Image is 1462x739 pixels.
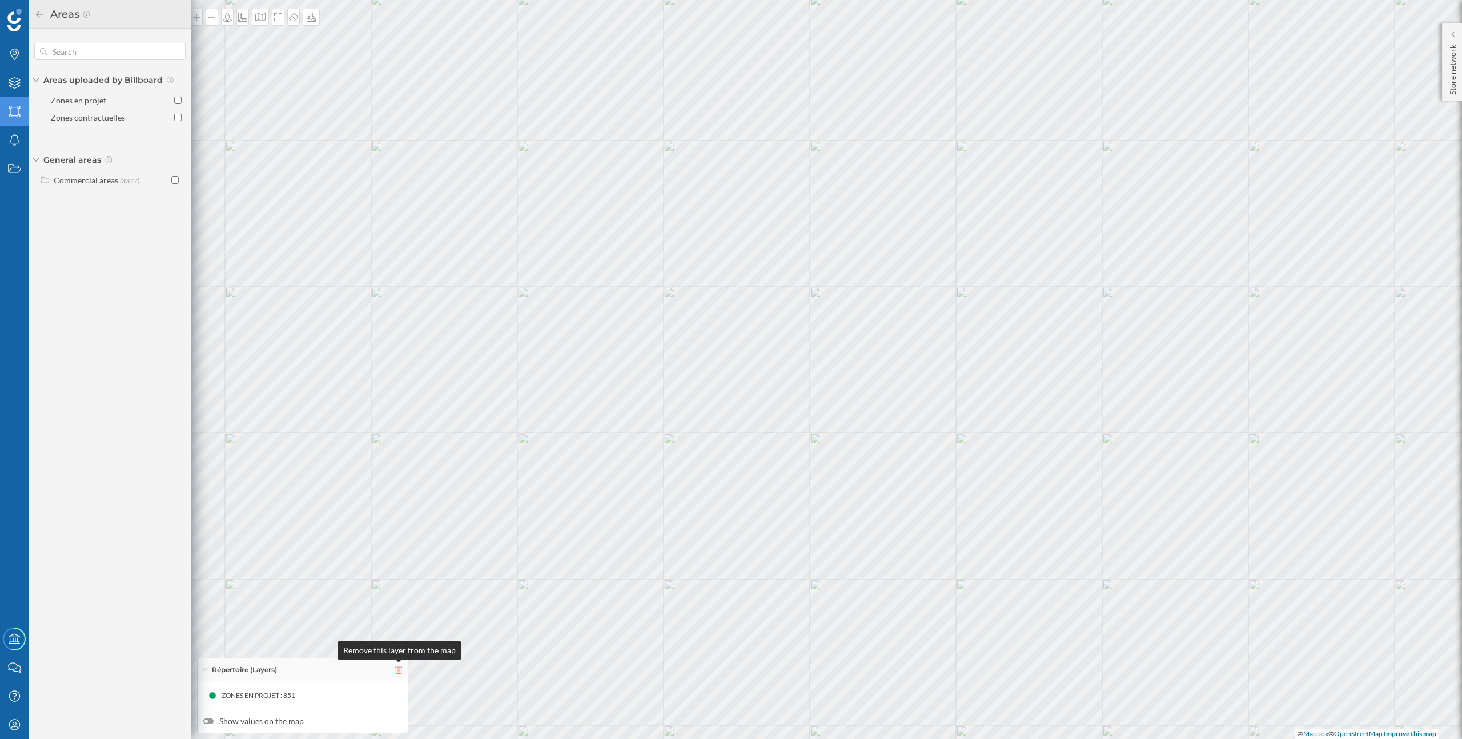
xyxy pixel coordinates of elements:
[7,9,22,31] img: Geoblink Logo
[51,113,125,122] div: Zones contractuelles
[120,176,139,185] span: (3377)
[23,8,78,18] span: Assistance
[1447,40,1459,95] p: Store network
[174,114,182,121] input: Zones contractuelles
[45,5,82,23] h2: Areas
[43,154,101,166] span: General areas
[54,175,118,185] div: Commercial areas
[1295,729,1439,739] div: © ©
[1334,729,1383,738] a: OpenStreetMap
[203,716,402,727] label: Show values on the map
[222,690,295,701] span: ZONES EN PROJET : 851
[174,97,182,104] input: Zones en projet
[51,95,106,105] div: Zones en projet
[1384,729,1436,738] a: Improve this map
[1303,729,1328,738] a: Mapbox
[43,74,163,86] span: Areas uploaded by Billboard
[212,665,277,675] span: Répertoire (Layers)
